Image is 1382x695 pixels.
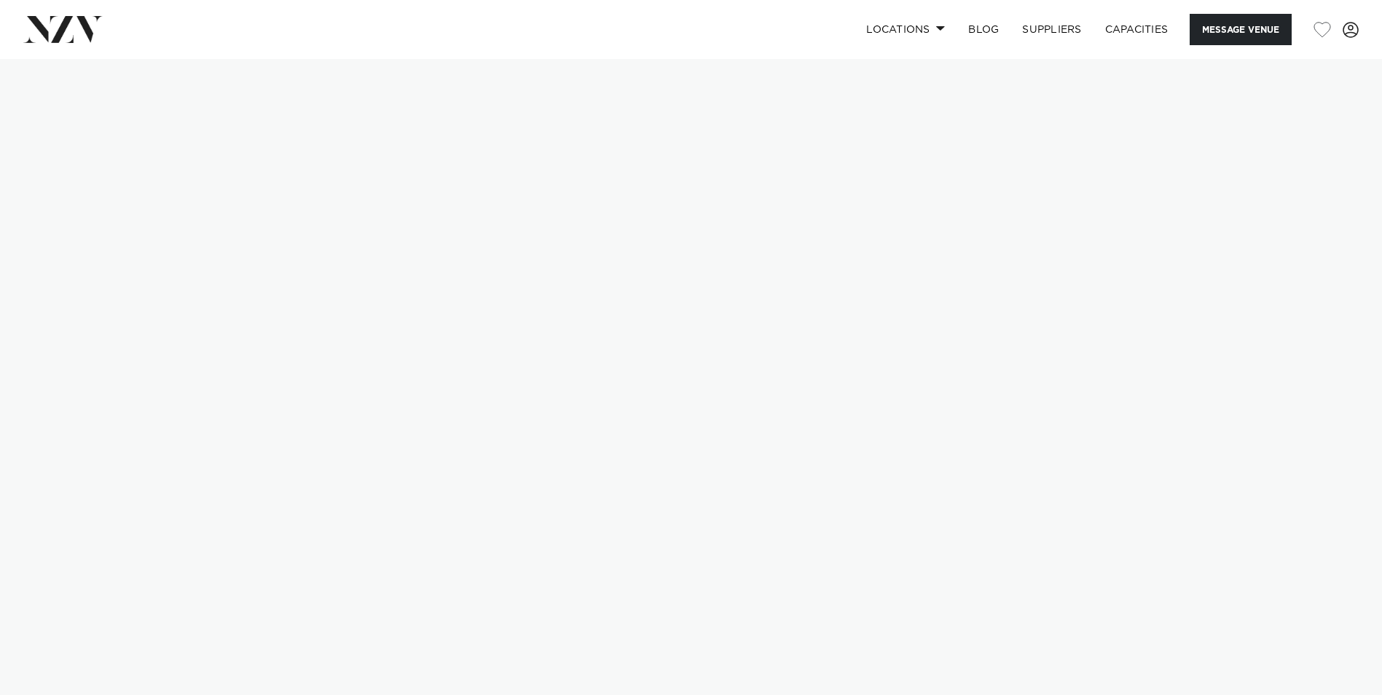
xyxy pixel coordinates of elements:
a: BLOG [957,14,1010,45]
a: Locations [855,14,957,45]
img: nzv-logo.png [23,16,103,42]
a: Capacities [1094,14,1180,45]
button: Message Venue [1190,14,1292,45]
a: SUPPLIERS [1010,14,1093,45]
